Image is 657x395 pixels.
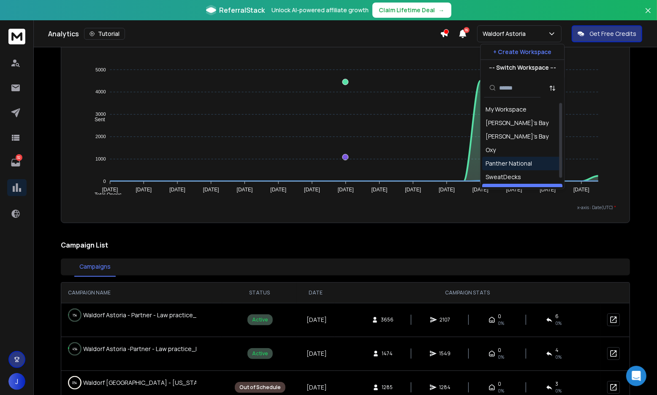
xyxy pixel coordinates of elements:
button: Get Free Credits [572,25,642,42]
span: 0 [498,313,501,320]
th: CAMPAIGN NAME [61,283,222,303]
span: 0% [498,387,504,394]
div: Out of Schedule [235,382,285,393]
span: 2107 [440,316,450,323]
button: Sort by Sort A-Z [544,79,561,96]
tspan: 5000 [95,67,106,72]
div: Active [247,348,273,359]
button: + Create Workspace [481,44,565,60]
span: 16 [464,27,470,33]
button: Claim Lifetime Deal→ [372,3,451,18]
button: Campaigns [74,257,116,277]
tspan: [DATE] [439,187,455,193]
p: + Create Workspace [494,48,552,56]
td: [DATE] [296,337,335,370]
tspan: 2000 [95,134,106,139]
span: 0 [498,381,501,387]
tspan: [DATE] [270,187,286,193]
span: 0 % [555,320,562,327]
p: 1 % [73,311,77,319]
div: My Workspace [486,105,527,114]
tspan: [DATE] [203,187,219,193]
tspan: [DATE] [506,187,522,193]
span: 1474 [382,350,393,357]
span: Sent [88,117,105,123]
span: 1284 [439,384,451,391]
span: 6 [555,313,559,320]
p: 0 % [73,379,77,387]
button: Tutorial [84,28,125,40]
tspan: [DATE] [169,187,185,193]
p: Waldorf Astoria [483,30,529,38]
td: Waldorf [GEOGRAPHIC_DATA] - [US_STATE] ( CEO US +100 Employess [US_STATE]) [61,371,196,395]
td: Waldorf Astoria -Partner - Law practice_Legal services - [US_STATE] [61,337,196,361]
th: STATUS [222,283,296,303]
tspan: [DATE] [237,187,253,193]
span: 1285 [382,384,393,391]
div: SweatDecks [486,173,521,181]
tspan: [DATE] [540,187,556,193]
p: 32 [16,154,22,161]
div: [PERSON_NAME]'s Bay [486,132,549,141]
button: Close banner [643,5,654,25]
span: 0 % [555,387,562,394]
tspan: 4000 [95,90,106,95]
p: --- Switch Workspace --- [489,63,556,72]
div: Analytics [48,28,440,40]
button: J [8,373,25,390]
tspan: [DATE] [573,187,589,193]
div: Waldorf Astoria [486,186,529,195]
th: CAMPAIGN STATS [335,283,600,303]
span: 3 [555,381,558,387]
span: Total Opens [88,192,122,198]
span: 0% [498,320,504,327]
span: 4 [555,347,559,354]
td: Waldorf Astoria - Partner - Law practice_Legal services - [GEOGRAPHIC_DATA] ([US_STATE]) [61,303,196,327]
div: Open Intercom Messenger [626,366,646,386]
p: x-axis : Date(UTC) [75,204,616,211]
td: [DATE] [296,303,335,337]
span: 0% [498,354,504,360]
span: → [439,6,445,14]
div: Panther National [486,159,532,168]
tspan: [DATE] [472,187,489,193]
p: 4 % [72,345,77,353]
tspan: [DATE] [338,187,354,193]
span: 1549 [439,350,451,357]
a: 32 [7,154,24,171]
tspan: 3000 [95,112,106,117]
tspan: [DATE] [304,187,320,193]
span: 3656 [381,316,394,323]
tspan: 0 [103,179,106,184]
tspan: [DATE] [136,187,152,193]
th: DATE [296,283,335,303]
span: ReferralStack [220,5,265,15]
p: Unlock AI-powered affiliate growth [272,6,369,14]
h2: Campaign List [61,240,630,250]
tspan: 1000 [95,156,106,161]
div: Active [247,314,273,325]
div: Oxy [486,146,496,154]
tspan: [DATE] [102,187,118,193]
p: Get Free Credits [589,30,636,38]
tspan: [DATE] [405,187,421,193]
div: [PERSON_NAME]'s Bay [486,119,549,127]
span: 0 [498,347,501,354]
span: 0 % [555,354,562,360]
tspan: [DATE] [372,187,388,193]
